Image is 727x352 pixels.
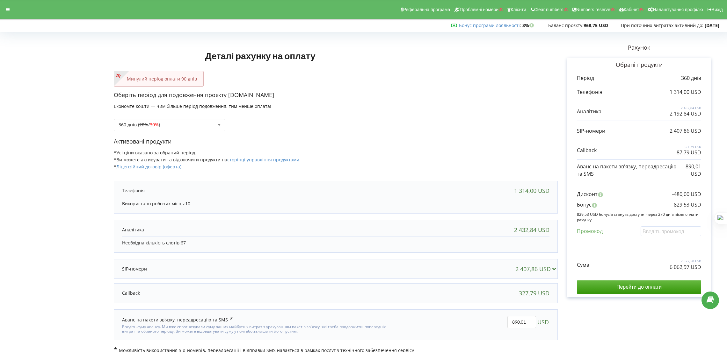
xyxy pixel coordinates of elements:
span: *Ви можете активувати та відключити продукти на [114,157,301,163]
div: 2 432,84 USD [514,227,549,233]
a: Бонус програми лояльності [459,22,520,28]
span: *Усі ціни вказано за обраний період. [114,150,196,156]
strong: 3% [522,22,535,28]
span: USD [537,316,549,328]
p: 87,79 USD [677,149,701,156]
span: Clear numbers [534,7,563,12]
span: Проблемні номери [460,7,498,12]
p: Необхідна кількість слотів: [122,240,549,246]
p: 6 062,97 USD [670,264,701,271]
p: Аванс на пакети зв'язку, переадресацію та SMS [577,163,678,178]
p: Обрані продукти [577,61,701,69]
p: 1 314,00 USD [670,88,701,96]
span: Баланс проєкту: [548,22,584,28]
p: Callback [122,290,140,296]
span: 10 [185,201,190,207]
p: Використано робочих місць: [122,201,549,207]
p: Сума [577,261,589,269]
p: 360 днів [681,74,701,82]
div: 327,79 USD [519,290,549,296]
span: Кабінет [624,7,639,12]
p: Рахунок [558,44,720,52]
p: SIP-номери [577,127,605,135]
p: Телефонія [122,187,145,194]
p: SIP-номери [122,266,147,272]
input: Введіть промокод [641,226,701,236]
span: 30% [150,122,159,128]
div: 2 407,86 USD [515,266,559,272]
p: Callback [577,147,597,154]
p: Аналітика [577,108,601,115]
div: Введіть суму авансу. Ми вже спрогнозували суму ваших майбутніх витрат з урахуванням пакетів зв'яз... [122,323,386,334]
span: Реферальна програма [403,7,450,12]
p: 327,79 USD [677,144,701,149]
strong: 968,75 USD [584,22,608,28]
input: Перейти до оплати [577,280,701,294]
div: 360 днів ( / ) [119,123,160,127]
span: Вихід [712,7,723,12]
p: 2 407,86 USD [670,127,701,135]
p: Аналітика [122,227,144,233]
span: Налаштування профілю [653,7,703,12]
s: 20% [139,122,148,128]
span: : [459,22,521,28]
p: 829,53 USD [674,201,701,208]
h1: Деталі рахунку на оплату [114,40,407,71]
p: Промокод [577,228,603,235]
p: 7 372,50 USD [670,259,701,263]
strong: [DATE] [705,22,719,28]
span: Numbers reserve [576,7,610,12]
span: Клієнти [511,7,526,12]
div: Аванс на пакети зв'язку, переадресацію та SMS [122,316,233,323]
a: Ліцензійний договір (оферта) [116,164,181,170]
p: 2 432,84 USD [670,106,701,110]
p: Період [577,74,594,82]
p: 890,01 USD [678,163,701,178]
p: Минулий період оплати 90 днів [120,76,197,82]
a: сторінці управління продуктами. [227,157,301,163]
div: 1 314,00 USD [514,187,549,194]
p: Оберіть період для подовження проєкту [DOMAIN_NAME] [114,91,558,99]
p: -480,00 USD [672,191,701,198]
p: Дисконт [577,191,598,198]
p: Бонус [577,201,592,208]
p: Телефонія [577,88,602,96]
p: Активовані продукти [114,137,558,146]
p: 2 192,84 USD [670,110,701,117]
span: 67 [181,240,186,246]
p: 829,53 USD бонусів стануть доступні через 270 днів після оплати рахунку [577,212,701,222]
span: Економте кошти — чим більше період подовження, тим менше оплата! [114,103,271,109]
span: При поточних витратах активний до: [621,22,703,28]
